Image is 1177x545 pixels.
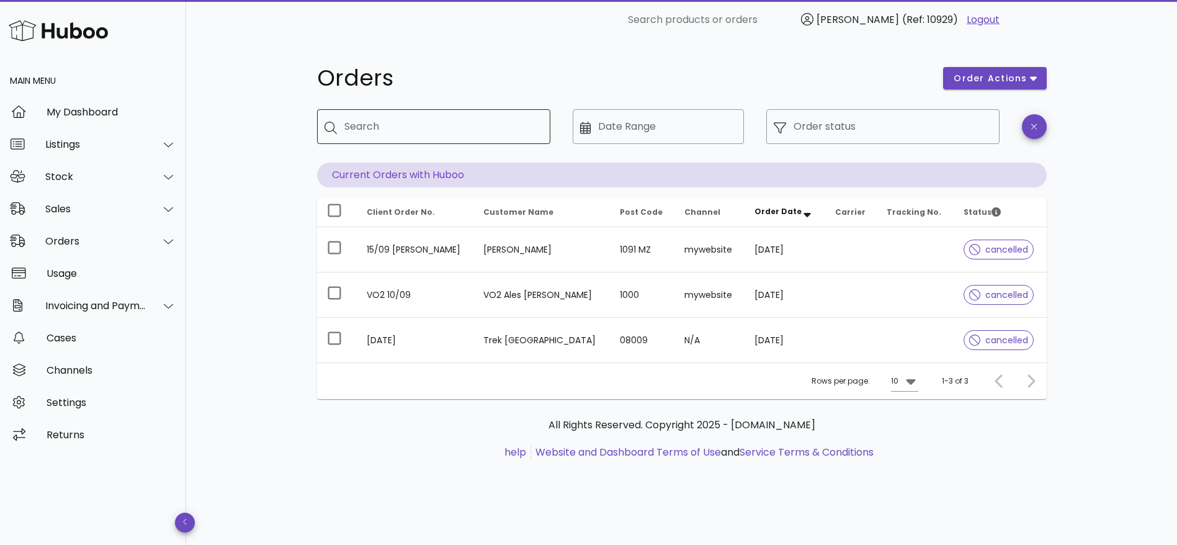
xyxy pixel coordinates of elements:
[969,245,1028,254] span: cancelled
[745,318,825,363] td: [DATE]
[887,207,941,217] span: Tracking No.
[610,318,674,363] td: 08009
[47,268,176,279] div: Usage
[535,445,721,459] a: Website and Dashboard Terms of Use
[674,318,744,363] td: N/A
[317,163,1047,187] p: Current Orders with Huboo
[367,207,435,217] span: Client Order No.
[964,207,1001,217] span: Status
[473,197,610,227] th: Customer Name
[610,227,674,272] td: 1091 MZ
[47,332,176,344] div: Cases
[674,197,744,227] th: Channel
[610,197,674,227] th: Post Code
[969,291,1028,299] span: cancelled
[684,207,720,217] span: Channel
[745,272,825,318] td: [DATE]
[47,106,176,118] div: My Dashboard
[357,227,474,272] td: 15/09 [PERSON_NAME]
[740,445,874,459] a: Service Terms & Conditions
[942,376,969,387] div: 1-3 of 3
[674,272,744,318] td: mywebsite
[473,272,610,318] td: VO2 Ales [PERSON_NAME]
[817,12,899,27] span: [PERSON_NAME]
[483,207,553,217] span: Customer Name
[47,397,176,408] div: Settings
[953,72,1027,85] span: order actions
[610,272,674,318] td: 1000
[473,318,610,363] td: Trek [GEOGRAPHIC_DATA]
[954,197,1046,227] th: Status
[754,206,802,217] span: Order Date
[45,171,146,182] div: Stock
[967,12,1000,27] a: Logout
[45,203,146,215] div: Sales
[969,336,1028,345] span: cancelled
[891,376,898,387] div: 10
[674,227,744,272] td: mywebsite
[620,207,663,217] span: Post Code
[47,429,176,441] div: Returns
[317,67,929,89] h1: Orders
[327,418,1037,433] p: All Rights Reserved. Copyright 2025 - [DOMAIN_NAME]
[531,445,874,460] li: and
[812,363,918,399] div: Rows per page:
[9,17,108,44] img: Huboo Logo
[47,364,176,376] div: Channels
[745,227,825,272] td: [DATE]
[891,371,918,391] div: 10Rows per page:
[504,445,526,459] a: help
[357,318,474,363] td: [DATE]
[357,197,474,227] th: Client Order No.
[45,235,146,247] div: Orders
[902,12,958,27] span: (Ref: 10929)
[877,197,954,227] th: Tracking No.
[943,67,1046,89] button: order actions
[45,300,146,312] div: Invoicing and Payments
[825,197,877,227] th: Carrier
[45,138,146,150] div: Listings
[835,207,866,217] span: Carrier
[745,197,825,227] th: Order Date: Sorted descending. Activate to remove sorting.
[473,227,610,272] td: [PERSON_NAME]
[357,272,474,318] td: VO2 10/09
